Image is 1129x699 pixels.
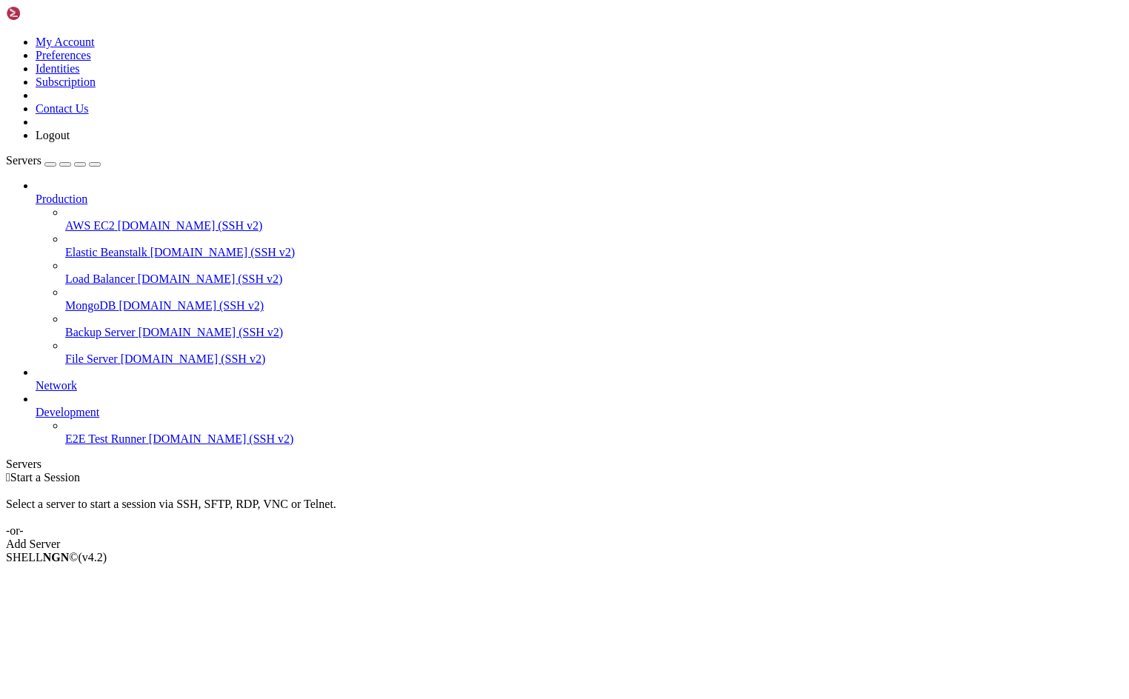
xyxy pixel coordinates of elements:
[150,246,296,258] span: [DOMAIN_NAME] (SSH v2)
[6,154,41,167] span: Servers
[65,299,116,312] span: MongoDB
[65,419,1123,446] li: E2E Test Runner [DOMAIN_NAME] (SSH v2)
[65,233,1123,259] li: Elastic Beanstalk [DOMAIN_NAME] (SSH v2)
[65,286,1123,312] li: MongoDB [DOMAIN_NAME] (SSH v2)
[6,551,107,563] span: SHELL ©
[36,102,89,115] a: Contact Us
[65,352,1123,366] a: File Server [DOMAIN_NAME] (SSH v2)
[65,326,1123,339] a: Backup Server [DOMAIN_NAME] (SSH v2)
[65,206,1123,233] li: AWS EC2 [DOMAIN_NAME] (SSH v2)
[36,49,91,61] a: Preferences
[6,471,10,484] span: 
[65,312,1123,339] li: Backup Server [DOMAIN_NAME] (SSH v2)
[149,432,294,445] span: [DOMAIN_NAME] (SSH v2)
[119,299,264,312] span: [DOMAIN_NAME] (SSH v2)
[65,246,147,258] span: Elastic Beanstalk
[65,219,1123,233] a: AWS EC2 [DOMAIN_NAME] (SSH v2)
[36,193,1123,206] a: Production
[6,154,101,167] a: Servers
[79,551,107,563] span: 4.2.0
[36,379,1123,392] a: Network
[36,76,96,88] a: Subscription
[10,471,80,484] span: Start a Session
[36,406,1123,419] a: Development
[36,36,95,48] a: My Account
[6,484,1123,538] div: Select a server to start a session via SSH, SFTP, RDP, VNC or Telnet. -or-
[65,339,1123,366] li: File Server [DOMAIN_NAME] (SSH v2)
[121,352,266,365] span: [DOMAIN_NAME] (SSH v2)
[43,551,70,563] b: NGN
[138,272,283,285] span: [DOMAIN_NAME] (SSH v2)
[36,366,1123,392] li: Network
[36,62,80,75] a: Identities
[65,219,115,232] span: AWS EC2
[139,326,284,338] span: [DOMAIN_NAME] (SSH v2)
[6,458,1123,471] div: Servers
[65,259,1123,286] li: Load Balancer [DOMAIN_NAME] (SSH v2)
[36,392,1123,446] li: Development
[36,129,70,141] a: Logout
[65,326,136,338] span: Backup Server
[65,432,146,445] span: E2E Test Runner
[65,246,1123,259] a: Elastic Beanstalk [DOMAIN_NAME] (SSH v2)
[36,379,77,392] span: Network
[65,352,118,365] span: File Server
[36,193,87,205] span: Production
[65,272,1123,286] a: Load Balancer [DOMAIN_NAME] (SSH v2)
[65,272,135,285] span: Load Balancer
[118,219,263,232] span: [DOMAIN_NAME] (SSH v2)
[65,432,1123,446] a: E2E Test Runner [DOMAIN_NAME] (SSH v2)
[65,299,1123,312] a: MongoDB [DOMAIN_NAME] (SSH v2)
[6,538,1123,551] div: Add Server
[6,6,91,21] img: Shellngn
[36,406,99,418] span: Development
[36,179,1123,366] li: Production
